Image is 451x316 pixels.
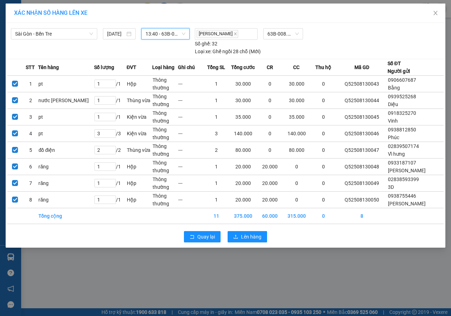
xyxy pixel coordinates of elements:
[336,142,388,158] td: Q52508130047
[152,75,178,92] td: Thông thường
[310,92,336,109] td: 0
[310,109,336,125] td: 0
[101,48,105,56] span: 1
[38,63,59,71] span: Tên hàng
[207,63,225,71] span: Tổng SL
[94,75,126,92] td: / 1
[3,23,35,30] span: 0933187107
[310,158,336,175] td: 0
[197,233,215,241] span: Quay lại
[204,142,229,158] td: 2
[388,160,416,166] span: 0933187107
[38,75,94,92] td: pt
[229,92,257,109] td: 30.000
[241,233,261,241] span: Lên hàng
[23,175,38,191] td: 7
[152,191,178,208] td: Thông thường
[195,40,211,48] span: Số ghế:
[3,16,45,22] span: [PERSON_NAME]
[178,175,204,191] td: ---
[152,175,178,191] td: Thông thường
[310,175,336,191] td: 0
[229,125,257,142] td: 140.000
[229,175,257,191] td: 20.000
[152,125,178,142] td: Thông thường
[3,8,54,14] p: Gửi từ:
[126,191,152,208] td: Hộp
[55,8,105,14] p: Nhận:
[229,191,257,208] td: 20.000
[55,23,86,30] span: 0915883879
[23,92,38,109] td: 2
[126,142,152,158] td: Thùng vừa
[204,208,229,224] td: 11
[195,48,261,55] div: Ghế ngồi 28 chỗ (Mới)
[229,158,257,175] td: 20.000
[178,109,204,125] td: ---
[257,125,283,142] td: 0
[336,191,388,208] td: Q52508130050
[204,125,229,142] td: 3
[388,176,419,182] span: 02838593399
[178,158,204,175] td: ---
[283,142,311,158] td: 80.000
[336,208,388,224] td: 8
[257,158,283,175] td: 20.000
[94,158,126,175] td: / 1
[126,109,152,125] td: Kiện vừa
[54,36,105,45] td: CC:
[14,10,87,16] span: XÁC NHẬN SỐ HÀNG LÊN XE
[23,191,38,208] td: 8
[315,63,331,71] span: Thu hộ
[152,158,178,175] td: Thông thường
[152,142,178,158] td: Thông thường
[126,158,152,175] td: Hộp
[283,125,311,142] td: 140.000
[388,143,419,149] span: 02839507174
[94,191,126,208] td: / 1
[293,63,299,71] span: CC
[38,158,94,175] td: răng
[126,63,136,71] span: ĐVT
[94,142,126,158] td: / 2
[184,231,221,242] button: rollbackQuay lại
[94,125,126,142] td: / 3
[336,75,388,92] td: Q52508130043
[190,234,194,240] span: rollback
[197,30,238,38] span: [PERSON_NAME]
[38,92,94,109] td: nước [PERSON_NAME]
[2,36,54,45] td: CR:
[234,32,237,36] span: close
[336,158,388,175] td: Q52508130048
[94,175,126,191] td: / 1
[433,10,438,16] span: close
[204,92,229,109] td: 1
[178,63,195,71] span: Ghi chú
[3,49,39,56] span: 1 - Hộp (răng )
[336,125,388,142] td: Q52508130046
[178,75,204,92] td: ---
[388,118,398,124] span: Vinh
[310,208,336,224] td: 0
[388,184,394,190] span: 3D
[126,92,152,109] td: Thùng vừa
[310,142,336,158] td: 0
[204,175,229,191] td: 1
[38,175,94,191] td: răng
[94,63,114,71] span: Số lượng
[310,191,336,208] td: 0
[388,110,416,116] span: 0918325270
[388,168,426,173] span: [PERSON_NAME]
[257,191,283,208] td: 20.000
[63,37,66,44] span: 0
[94,109,126,125] td: / 1
[195,40,217,48] div: 32
[23,75,38,92] td: 1
[388,135,399,140] span: Phúc
[426,4,445,23] button: Close
[228,231,267,242] button: uploadLên hàng
[310,75,336,92] td: 0
[388,60,410,75] div: Số ĐT Người gửi
[283,175,311,191] td: 0
[107,30,125,38] input: 13/08/2025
